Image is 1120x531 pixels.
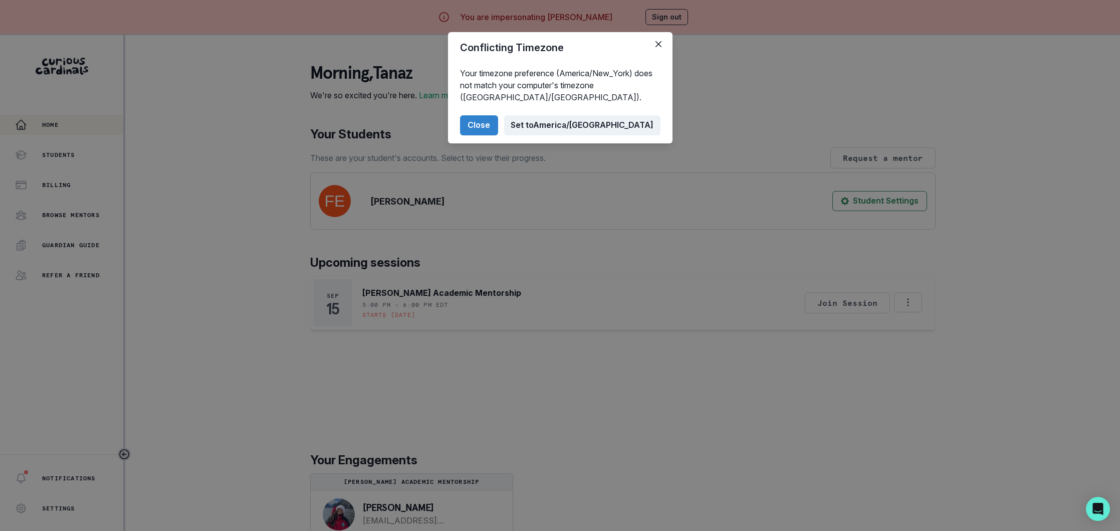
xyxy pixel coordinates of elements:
button: Set toAmerica/[GEOGRAPHIC_DATA] [504,115,660,135]
button: Close [460,115,498,135]
button: Close [650,36,666,52]
div: Open Intercom Messenger [1086,497,1110,521]
div: Your timezone preference (America/New_York) does not match your computer's timezone ([GEOGRAPHIC_... [448,63,673,107]
header: Conflicting Timezone [448,32,673,63]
